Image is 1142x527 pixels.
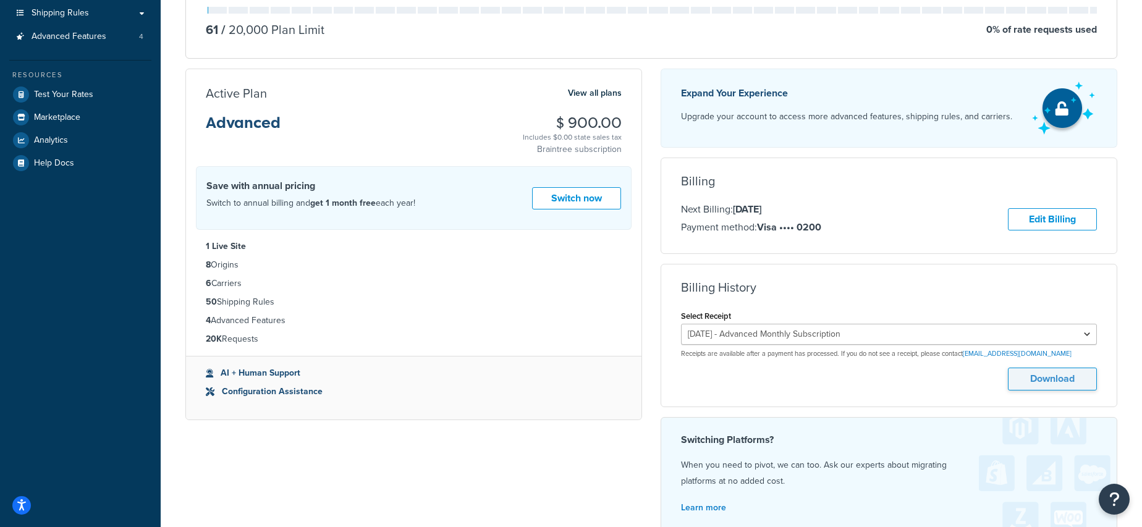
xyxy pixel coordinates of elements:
[206,277,622,290] li: Carriers
[218,21,324,38] p: 20,000 Plan Limit
[221,20,226,39] span: /
[310,196,376,209] strong: get 1 month free
[1008,368,1097,390] button: Download
[206,332,222,345] strong: 20K
[206,314,211,327] strong: 4
[9,83,151,106] a: Test Your Rates
[1008,208,1097,231] a: Edit Billing
[523,131,622,143] div: Includes $0.00 state sales tax
[681,85,1012,102] p: Expand Your Experience
[34,135,68,146] span: Analytics
[532,187,621,210] a: Switch now
[206,258,211,271] strong: 8
[206,366,622,380] li: AI + Human Support
[9,2,151,25] a: Shipping Rules
[681,311,731,321] label: Select Receipt
[757,220,821,234] strong: Visa •••• 0200
[206,332,622,346] li: Requests
[206,115,281,141] h3: Advanced
[9,106,151,129] a: Marketplace
[681,108,1012,125] p: Upgrade your account to access more advanced features, shipping rules, and carriers.
[1099,484,1130,515] button: Open Resource Center
[963,348,1072,358] a: [EMAIL_ADDRESS][DOMAIN_NAME]
[206,258,622,272] li: Origins
[206,295,622,309] li: Shipping Rules
[206,295,217,308] strong: 50
[9,25,151,48] a: Advanced Features 4
[206,314,622,327] li: Advanced Features
[206,21,218,38] p: 61
[206,385,622,398] li: Configuration Assistance
[681,432,1097,447] h4: Switching Platforms?
[34,112,80,123] span: Marketplace
[9,152,151,174] a: Help Docs
[986,21,1097,38] p: 0 % of rate requests used
[681,219,821,235] p: Payment method:
[523,143,622,156] p: Braintree subscription
[523,115,622,131] h3: $ 900.00
[9,70,151,80] div: Resources
[32,8,89,19] span: Shipping Rules
[206,240,246,253] strong: 1 Live Site
[206,195,415,211] p: Switch to annual billing and each year!
[139,32,143,42] span: 4
[681,280,756,294] h3: Billing History
[34,90,93,100] span: Test Your Rates
[681,349,1097,358] p: Receipts are available after a payment has processed. If you do not see a receipt, please contact
[661,69,1117,148] a: Expand Your Experience Upgrade your account to access more advanced features, shipping rules, and...
[681,174,715,188] h3: Billing
[681,501,726,514] a: Learn more
[206,86,267,100] h3: Active Plan
[9,25,151,48] li: Advanced Features
[34,158,74,169] span: Help Docs
[733,202,761,216] strong: [DATE]
[568,85,622,101] a: View all plans
[206,179,415,193] h4: Save with annual pricing
[681,201,821,217] p: Next Billing:
[9,129,151,151] a: Analytics
[206,277,211,290] strong: 6
[681,457,1097,489] p: When you need to pivot, we can too. Ask our experts about migrating platforms at no added cost.
[32,32,106,42] span: Advanced Features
